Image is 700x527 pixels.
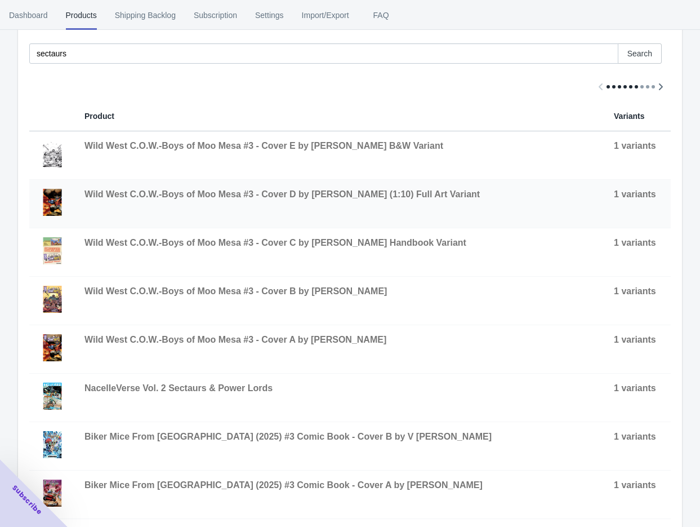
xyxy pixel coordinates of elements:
[614,141,656,150] span: 1 variants
[29,43,618,64] input: Search products in pre-order list
[84,112,114,121] span: Product
[38,334,66,361] img: InShot_wild-west-cow-boys-of-moo-mesa-3-of-4-cvr-a-juan-gedeon.png
[84,335,386,344] span: Wild West C.O.W.-Boys of Moo Mesa #3 - Cover A by [PERSON_NAME]
[38,286,66,313] img: InShot_wild-west-cow-boys-of-moo-mesa-3-of-4-cvr-b-andrew-krahnke-var.png
[614,189,656,199] span: 1 variants
[614,383,656,393] span: 1 variants
[38,383,66,410] img: CanvaEdit--nacelleverse-tp-vol-02-sectaurs-power-lords.png
[614,238,656,247] span: 1 variants
[614,286,656,296] span: 1 variants
[66,1,97,30] span: Products
[115,1,176,30] span: Shipping Backlog
[38,189,66,216] img: InShot_wild-west-cow-boys-of-moo-mesa-3-of-4-cvr-d-inc-1-10-juan-gedeon-full-art-var.png
[84,480,483,490] span: Biker Mice From [GEOGRAPHIC_DATA] (2025) #3 Comic Book - Cover A by [PERSON_NAME]
[255,1,284,30] span: Settings
[627,49,652,58] span: Search
[84,286,387,296] span: Wild West C.O.W.-Boys of Moo Mesa #3 - Cover B by [PERSON_NAME]
[84,383,273,393] span: NacelleVerse Vol. 2 Sectaurs & Power Lords
[84,238,466,247] span: Wild West C.O.W.-Boys of Moo Mesa #3 - Cover C by [PERSON_NAME] Handbook Variant
[84,189,480,199] span: Wild West C.O.W.-Boys of Moo Mesa #3 - Cover D by [PERSON_NAME] (1:10) Full Art Variant
[614,335,656,344] span: 1 variants
[614,480,656,490] span: 1 variants
[614,432,656,441] span: 1 variants
[302,1,349,30] span: Import/Export
[84,141,443,150] span: Wild West C.O.W.-Boys of Moo Mesa #3 - Cover E by [PERSON_NAME] B&W Variant
[38,237,66,264] img: InShot_wild-west-cow-boys-of-moo-mesa-3-of-4-cvr-c-patrick-spaziante-handbook-var.png
[38,431,66,458] img: biker-mice-from-mars-2025-3-cvr-b-v-ken-marion-bCanvaEdit.png
[10,483,44,517] span: Subscribe
[618,43,662,64] button: Search
[650,77,671,97] button: Scroll table right one column
[194,1,237,30] span: Subscription
[614,112,644,121] span: Variants
[38,140,66,167] img: InShot_wild-west-cow-boys-of-moo-mesa-3-of-4-cvr-e-inc-1-20-andrew-krahnke-b-w-var.png
[84,432,492,441] span: Biker Mice From [GEOGRAPHIC_DATA] (2025) #3 Comic Book - Cover B by V [PERSON_NAME]
[9,1,48,30] span: Dashboard
[367,1,395,30] span: FAQ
